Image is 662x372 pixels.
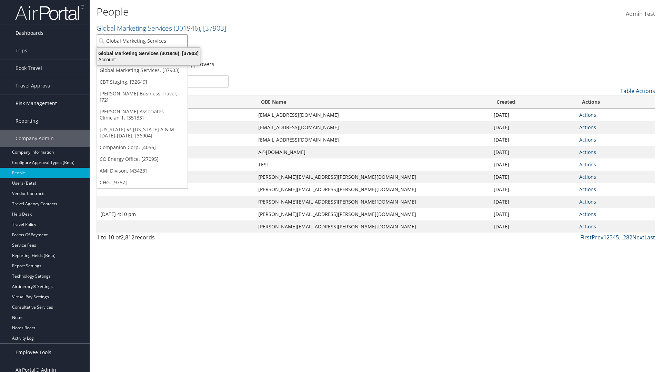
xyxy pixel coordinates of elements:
a: Prev [592,234,603,241]
td: [EMAIL_ADDRESS][DOMAIN_NAME] [255,121,491,134]
a: 3 [610,234,613,241]
a: Table Actions [620,87,655,95]
span: Company Admin [16,130,54,147]
h1: People [97,4,469,19]
td: [DATE] [490,208,576,220]
td: A@[DOMAIN_NAME] [255,146,491,158]
a: Actions [579,223,596,230]
a: Actions [579,198,596,205]
td: [EMAIL_ADDRESS][DOMAIN_NAME] [255,109,491,121]
img: airportal-logo.png [15,4,84,21]
td: [PERSON_NAME][EMAIL_ADDRESS][PERSON_NAME][DOMAIN_NAME] [255,183,491,196]
a: 5 [616,234,619,241]
th: Created: activate to sort column ascending [490,95,576,109]
a: Global Marketing Services, [37903] [97,64,188,76]
td: TEST [255,158,491,171]
a: Actions [579,124,596,131]
a: Actions [579,186,596,193]
a: Admin Test [626,3,655,25]
span: Trips [16,42,27,59]
td: [DATE] 4:10 pm [97,208,255,220]
a: Global Marketing Services [97,23,226,33]
a: Next [632,234,644,241]
td: [DATE] [490,220,576,233]
td: [DATE] [490,146,576,158]
a: First [580,234,592,241]
a: Actions [579,149,596,155]
span: Travel Approval [16,77,52,94]
a: 1 [603,234,606,241]
a: CHG, [9757] [97,177,188,188]
a: Actions [579,112,596,118]
a: Actions [579,211,596,217]
span: Admin Test [626,10,655,18]
td: [DATE] [490,183,576,196]
span: Employee Tools [16,344,51,361]
a: 2 [606,234,610,241]
div: 1 to 10 of records [97,233,229,245]
th: Actions [576,95,655,109]
a: Actions [579,161,596,168]
a: [US_STATE] vs [US_STATE] A & M [DATE]-[DATE], [36904] [97,124,188,142]
span: Risk Management [16,95,57,112]
td: [DATE] [490,158,576,171]
input: Search Accounts [97,34,188,47]
td: [EMAIL_ADDRESS][DOMAIN_NAME] [255,134,491,146]
span: 2,812 [121,234,134,241]
td: [DATE] [490,109,576,121]
a: Approvers [187,60,214,68]
a: Companion Corp, [4056] [97,142,188,153]
a: Actions [579,174,596,180]
a: CBT Staging, [32649] [97,76,188,88]
td: [DATE] [490,196,576,208]
div: Global Marketing Services (301946), [37903] [93,50,204,56]
span: , [ 37903 ] [200,23,226,33]
td: [PERSON_NAME][EMAIL_ADDRESS][PERSON_NAME][DOMAIN_NAME] [255,171,491,183]
a: [PERSON_NAME] Business Travel, [72] [97,88,188,106]
td: [DATE] [490,121,576,134]
span: Book Travel [16,60,42,77]
span: … [619,234,623,241]
a: 4 [613,234,616,241]
th: OBE Name: activate to sort column ascending [255,95,491,109]
span: Dashboards [16,24,43,42]
td: [PERSON_NAME][EMAIL_ADDRESS][PERSON_NAME][DOMAIN_NAME] [255,220,491,233]
span: Reporting [16,112,38,130]
td: [DATE] [490,134,576,146]
a: Actions [579,136,596,143]
td: [PERSON_NAME][EMAIL_ADDRESS][PERSON_NAME][DOMAIN_NAME] [255,196,491,208]
div: Account [93,56,204,63]
a: CO Energy Office, [27095] [97,153,188,165]
a: Last [644,234,655,241]
a: AMI Divison, [43423] [97,165,188,177]
span: ( 301946 ) [174,23,200,33]
td: [DATE] [490,171,576,183]
td: [PERSON_NAME][EMAIL_ADDRESS][PERSON_NAME][DOMAIN_NAME] [255,208,491,220]
a: [PERSON_NAME] Associates - Clinician 1, [35133] [97,106,188,124]
a: 282 [623,234,632,241]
